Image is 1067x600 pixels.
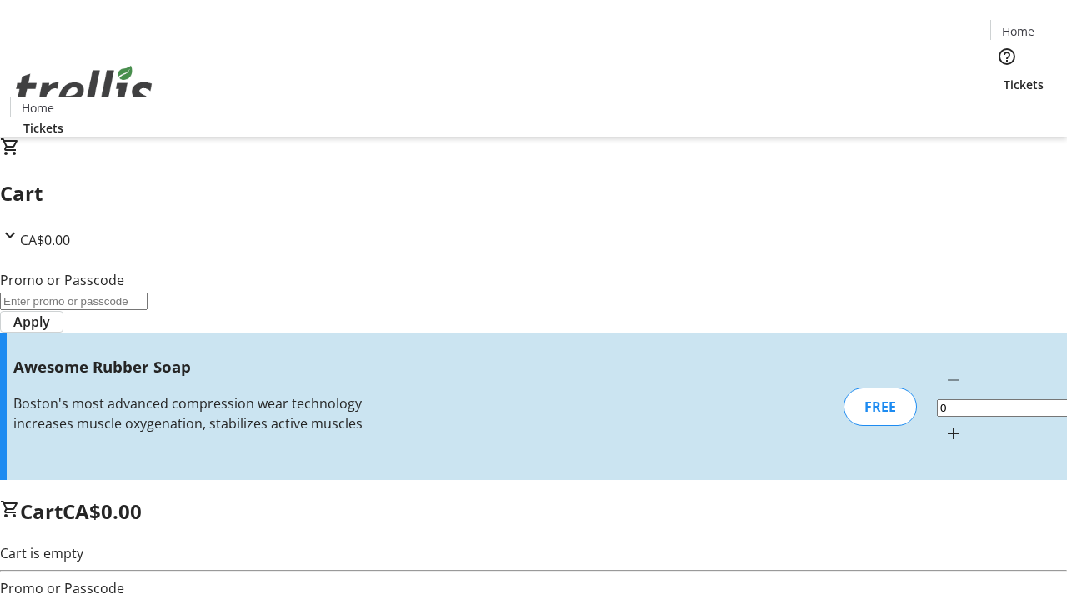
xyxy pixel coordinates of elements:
span: Home [1002,22,1034,40]
h3: Awesome Rubber Soap [13,355,378,378]
span: CA$0.00 [63,497,142,525]
span: Home [22,99,54,117]
span: CA$0.00 [20,231,70,249]
div: FREE [844,387,917,426]
a: Tickets [990,76,1057,93]
button: Cart [990,93,1024,127]
div: Boston's most advanced compression wear technology increases muscle oxygenation, stabilizes activ... [13,393,378,433]
button: Help [990,40,1024,73]
span: Tickets [23,119,63,137]
a: Tickets [10,119,77,137]
img: Orient E2E Organization 6JrRoDDGgw's Logo [10,47,158,131]
span: Apply [13,312,50,332]
a: Home [11,99,64,117]
a: Home [991,22,1044,40]
span: Tickets [1004,76,1044,93]
button: Increment by one [937,417,970,450]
